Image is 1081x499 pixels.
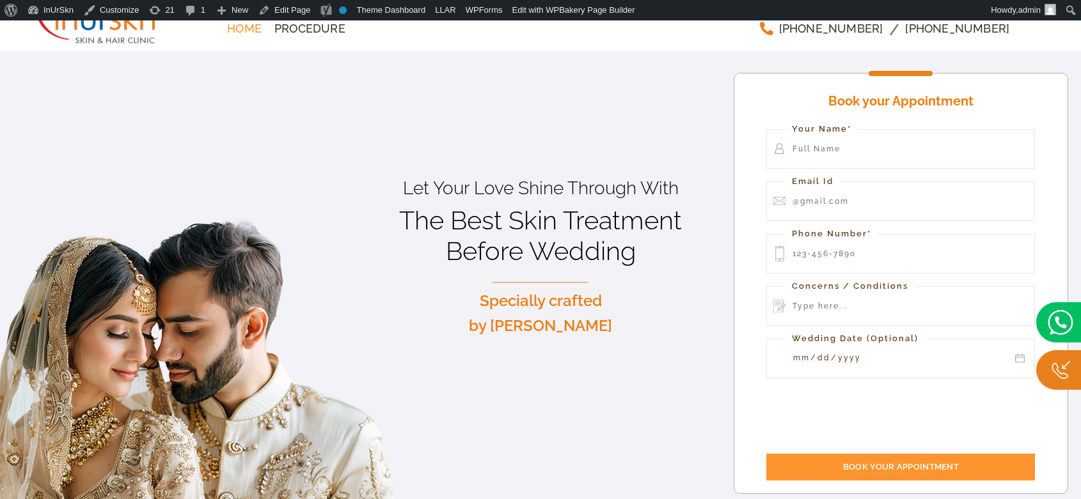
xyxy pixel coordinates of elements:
[734,73,1068,493] form: Contact form
[370,289,711,338] p: Specially crafted by [PERSON_NAME]
[766,129,1035,169] input: Full Name
[221,16,268,42] a: Home
[766,286,1035,326] input: Type here...
[785,332,925,346] label: Wedding Date (Optional)
[766,89,1035,116] h4: Book your Appointment
[766,234,1035,273] input: 123-456-7890
[370,205,711,266] h1: The Best Skin Treatment Before Wedding
[753,16,889,42] a: [PHONE_NUMBER]
[905,23,1009,35] span: [PHONE_NUMBER]
[779,23,883,35] span: [PHONE_NUMBER]
[766,181,1035,221] input: @gmail.com
[370,178,711,199] p: Let Your Love Shine Through With
[785,227,878,241] label: Phone Number*
[785,175,840,188] label: Email Id
[899,16,1016,42] a: [PHONE_NUMBER]
[766,391,961,441] iframe: reCAPTCHA
[785,280,915,293] label: Concerns / Conditions
[1018,5,1041,15] span: admin
[227,23,262,35] span: Home
[268,16,352,42] a: Procedure
[1036,302,1081,342] img: bridal.png
[1036,350,1081,390] img: Callc.png
[766,454,1035,480] input: Book your Appointment
[339,6,347,14] div: No index
[785,123,858,136] label: Your Name*
[274,23,345,35] span: Procedure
